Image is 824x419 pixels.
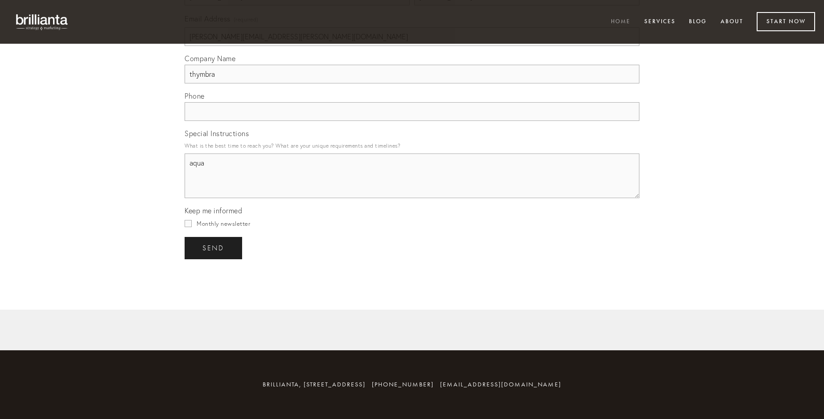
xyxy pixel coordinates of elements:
textarea: aqua [185,153,639,198]
span: send [202,244,224,252]
img: brillianta - research, strategy, marketing [9,9,76,35]
p: What is the best time to reach you? What are your unique requirements and timelines? [185,140,639,152]
span: [PHONE_NUMBER] [372,381,434,388]
span: Phone [185,91,205,100]
span: Company Name [185,54,235,63]
span: brillianta, [STREET_ADDRESS] [263,381,366,388]
button: sendsend [185,237,242,259]
input: Monthly newsletter [185,220,192,227]
a: About [715,15,749,29]
span: Special Instructions [185,129,249,138]
a: Home [605,15,636,29]
span: Keep me informed [185,206,242,215]
a: Start Now [757,12,815,31]
a: Blog [683,15,713,29]
a: [EMAIL_ADDRESS][DOMAIN_NAME] [440,381,561,388]
a: Services [639,15,681,29]
span: Monthly newsletter [197,220,250,227]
